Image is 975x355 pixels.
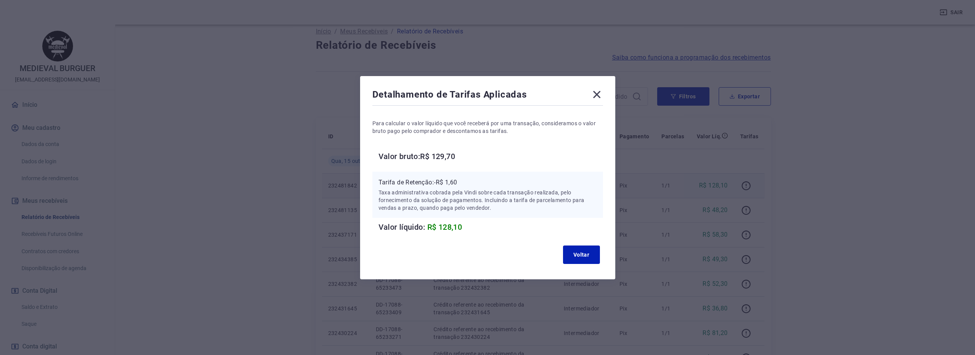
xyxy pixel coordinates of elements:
div: Detalhamento de Tarifas Aplicadas [372,88,603,104]
button: Voltar [563,246,600,264]
h6: Valor líquido: [379,221,603,233]
p: Tarifa de Retenção: -R$ 1,60 [379,178,597,187]
p: Taxa administrativa cobrada pela Vindi sobre cada transação realizada, pelo fornecimento da soluç... [379,189,597,212]
span: R$ 128,10 [427,222,462,232]
h6: Valor bruto: R$ 129,70 [379,150,603,163]
p: Para calcular o valor líquido que você receberá por uma transação, consideramos o valor bruto pag... [372,119,603,135]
